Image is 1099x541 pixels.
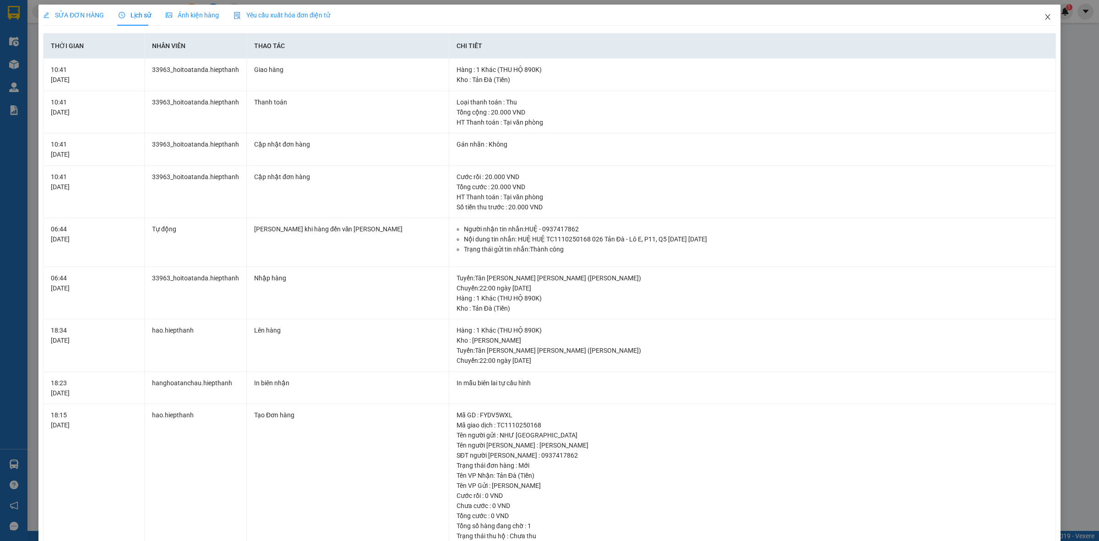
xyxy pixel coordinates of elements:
[464,224,1048,234] li: Người nhận tin nhắn: HUỆ - 0937417862
[51,410,137,430] div: 18:15 [DATE]
[457,182,1048,192] div: Tổng cước : 20.000 VND
[145,133,247,166] td: 33963_hoitoatanda.hiepthanh
[457,521,1048,531] div: Tổng số hàng đang chờ : 1
[145,166,247,219] td: 33963_hoitoatanda.hiepthanh
[457,378,1048,388] div: In mẫu biên lai tự cấu hình
[457,440,1048,450] div: Tên người [PERSON_NAME] : [PERSON_NAME]
[234,12,241,19] img: icon
[145,372,247,404] td: hanghoatanchau.hiepthanh
[254,97,441,107] div: Thanh toán
[44,33,145,59] th: Thời gian
[254,224,441,234] div: [PERSON_NAME] khi hàng đến văn [PERSON_NAME]
[457,97,1048,107] div: Loại thanh toán : Thu
[254,325,441,335] div: Lên hàng
[254,273,441,283] div: Nhập hàng
[51,325,137,345] div: 18:34 [DATE]
[457,470,1048,481] div: Tên VP Nhận: Tản Đà (Tiền)
[234,11,330,19] span: Yêu cầu xuất hóa đơn điện tử
[119,11,151,19] span: Lịch sử
[457,335,1048,345] div: Kho : [PERSON_NAME]
[1044,13,1051,21] span: close
[457,293,1048,303] div: Hàng : 1 Khác (THU HỘ 890K)
[457,491,1048,501] div: Cước rồi : 0 VND
[145,267,247,320] td: 33963_hoitoatanda.hiepthanh
[457,450,1048,460] div: SĐT người [PERSON_NAME] : 0937417862
[457,273,1048,293] div: Tuyến : Tân [PERSON_NAME] [PERSON_NAME] ([PERSON_NAME]) Chuyến: 22:00 ngày [DATE]
[254,410,441,420] div: Tạo Đơn hàng
[457,420,1048,430] div: Mã giao dịch : TC1110250168
[51,139,137,159] div: 10:41 [DATE]
[449,33,1056,59] th: Chi tiết
[457,192,1048,202] div: HT Thanh toán : Tại văn phòng
[457,481,1048,491] div: Tên VP Gửi : [PERSON_NAME]
[457,107,1048,117] div: Tổng cộng : 20.000 VND
[145,218,247,267] td: Tự động
[457,303,1048,313] div: Kho : Tản Đà (Tiền)
[51,273,137,293] div: 06:44 [DATE]
[145,319,247,372] td: hao.hiepthanh
[51,224,137,244] div: 06:44 [DATE]
[145,91,247,134] td: 33963_hoitoatanda.hiepthanh
[254,378,441,388] div: In biên nhận
[43,11,104,19] span: SỬA ĐƠN HÀNG
[254,139,441,149] div: Cập nhật đơn hàng
[166,12,172,18] span: picture
[43,12,49,18] span: edit
[457,460,1048,470] div: Trạng thái đơn hàng : Mới
[145,59,247,91] td: 33963_hoitoatanda.hiepthanh
[457,531,1048,541] div: Trạng thái thu hộ : Chưa thu
[51,65,137,85] div: 10:41 [DATE]
[464,244,1048,254] li: Trạng thái gửi tin nhắn: Thành công
[457,65,1048,75] div: Hàng : 1 Khác (THU HỘ 890K)
[145,33,247,59] th: Nhân viên
[457,172,1048,182] div: Cước rồi : 20.000 VND
[51,97,137,117] div: 10:41 [DATE]
[457,139,1048,149] div: Gán nhãn : Không
[457,501,1048,511] div: Chưa cước : 0 VND
[51,378,137,398] div: 18:23 [DATE]
[457,410,1048,420] div: Mã GD : FYDV5WXL
[457,75,1048,85] div: Kho : Tản Đà (Tiền)
[457,325,1048,335] div: Hàng : 1 Khác (THU HỘ 890K)
[464,234,1048,244] li: Nội dung tin nhắn: HUỆ HUỆ TC1110250168 026 Tản Đà - Lô E, P11, Q5 [DATE] [DATE]
[457,511,1048,521] div: Tổng cước : 0 VND
[254,65,441,75] div: Giao hàng
[1035,5,1061,30] button: Close
[119,12,125,18] span: clock-circle
[457,202,1048,212] div: Số tiền thu trước : 20.000 VND
[457,117,1048,127] div: HT Thanh toán : Tại văn phòng
[247,33,449,59] th: Thao tác
[254,172,441,182] div: Cập nhật đơn hàng
[166,11,219,19] span: Ảnh kiện hàng
[457,430,1048,440] div: Tên người gửi : NHƯ [GEOGRAPHIC_DATA]
[457,345,1048,366] div: Tuyến : Tân [PERSON_NAME] [PERSON_NAME] ([PERSON_NAME]) Chuyến: 22:00 ngày [DATE]
[51,172,137,192] div: 10:41 [DATE]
